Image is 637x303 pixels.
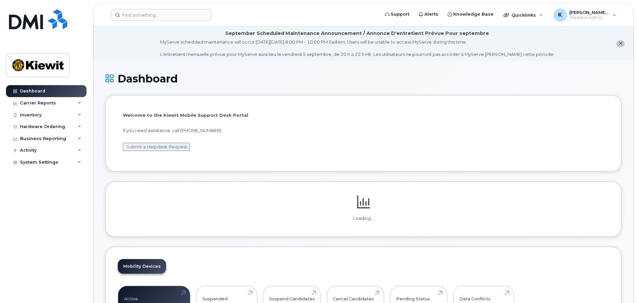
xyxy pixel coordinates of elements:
[123,127,604,134] p: If you need assistance, call [PHONE_NUMBER]
[106,73,621,84] h1: Dashboard
[160,39,554,58] div: MyServe scheduled maintenance will occur [DATE][DATE] 8:00 PM - 10:00 PM Eastern. Users will be u...
[118,259,166,274] a: Mobility Devices
[123,143,190,151] button: Submit a Helpdesk Request
[123,112,604,118] p: Welcome to the Kiewit Mobile Support Desk Portal
[225,30,489,37] div: September Scheduled Maintenance Announcement / Annonce D'entretient Prévue Pour septembre
[118,216,609,222] p: Loading...
[616,40,625,47] button: close notification
[126,144,187,149] a: Submit a Helpdesk Request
